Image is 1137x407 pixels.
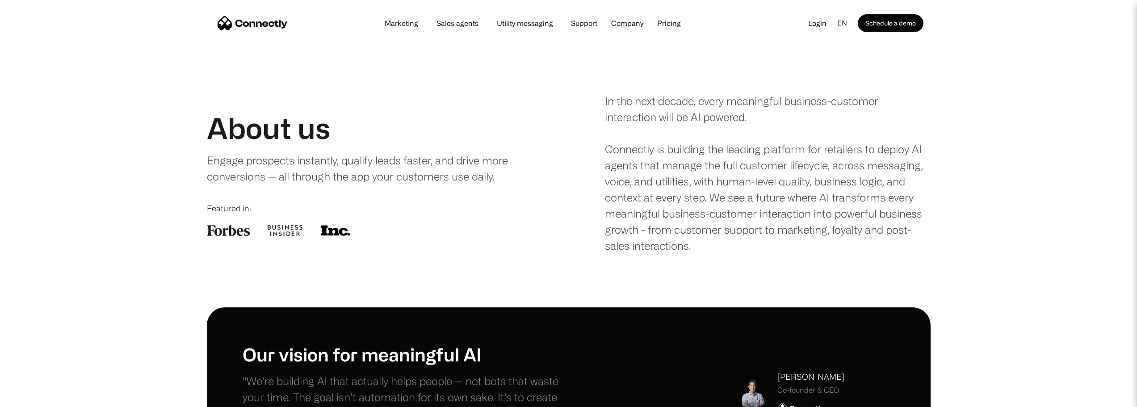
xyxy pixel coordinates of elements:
a: Utility messaging [490,20,560,27]
a: Support [564,20,604,27]
div: Co-founder & CEO [777,385,844,395]
div: Featured in: [207,202,533,214]
a: Login [801,17,834,30]
h1: About us [207,111,330,145]
ul: Language list [18,391,54,404]
div: Company [608,17,646,29]
a: Pricing [650,20,688,27]
a: home [218,17,288,30]
div: In the next decade, every meaningful business-customer interaction will be AI powered. Connectly ... [605,93,931,254]
aside: Language selected: English [9,390,54,404]
h1: Our vision for meaningful AI [243,343,569,366]
div: Engage prospects instantly, qualify leads faster, and drive more conversions — all through the ap... [207,152,516,185]
div: [PERSON_NAME] [777,371,844,383]
a: Sales agents [429,20,486,27]
div: Company [611,17,643,29]
a: Schedule a demo [858,14,923,32]
div: en [834,17,858,30]
a: Marketing [378,20,425,27]
div: en [837,17,847,30]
